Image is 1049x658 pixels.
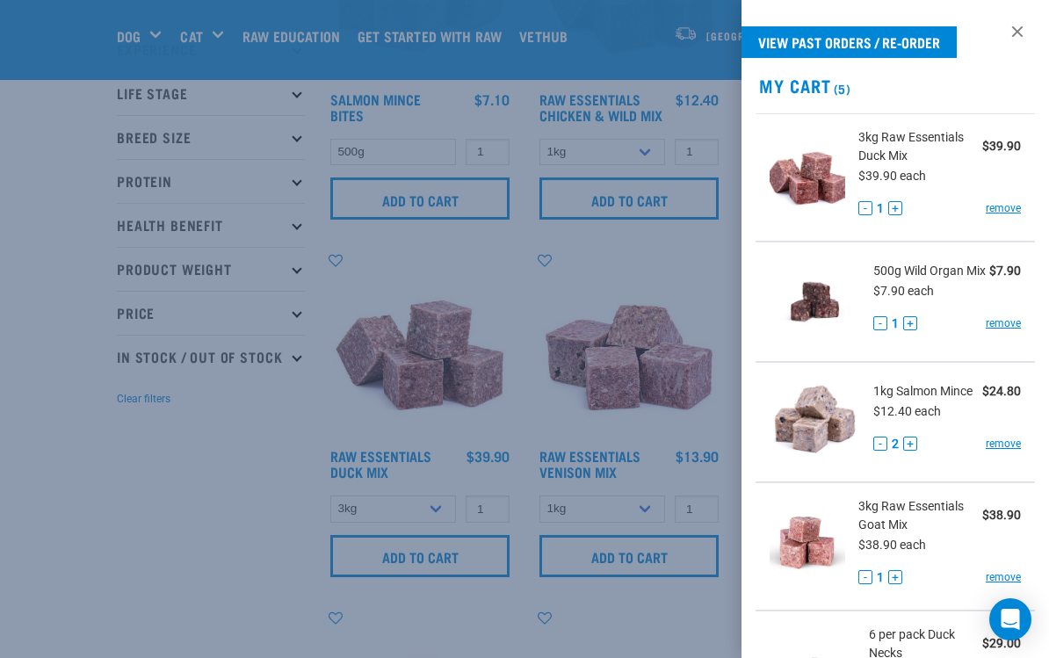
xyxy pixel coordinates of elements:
button: + [903,316,917,330]
span: 1 [892,315,899,333]
span: 1kg Salmon Mince [873,382,973,401]
img: Raw Essentials Goat Mix [770,497,845,588]
span: $7.90 each [873,284,934,298]
button: - [873,437,887,451]
span: 2 [892,435,899,453]
a: remove [986,200,1021,216]
span: $39.90 each [858,169,926,183]
img: Wild Organ Mix [770,257,860,347]
div: Open Intercom Messenger [989,598,1031,640]
strong: $39.90 [982,139,1021,153]
button: + [888,570,902,584]
span: 500g Wild Organ Mix [873,262,986,280]
span: $38.90 each [858,538,926,552]
img: Raw Essentials Duck Mix [770,128,845,219]
button: - [858,570,872,584]
button: + [903,437,917,451]
strong: $38.90 [982,508,1021,522]
a: remove [986,315,1021,331]
span: 1 [877,199,884,218]
h2: My Cart [742,76,1049,96]
strong: $24.80 [982,384,1021,398]
span: 1 [877,568,884,587]
span: 3kg Raw Essentials Duck Mix [858,128,982,165]
button: + [888,201,902,215]
a: View past orders / re-order [742,26,957,58]
span: (5) [831,85,851,91]
button: - [858,201,872,215]
span: $12.40 each [873,404,941,418]
a: remove [986,569,1021,585]
img: Salmon Mince [770,377,860,467]
strong: $29.00 [982,636,1021,650]
strong: $7.90 [989,264,1021,278]
a: remove [986,436,1021,452]
span: 3kg Raw Essentials Goat Mix [858,497,982,534]
button: - [873,316,887,330]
